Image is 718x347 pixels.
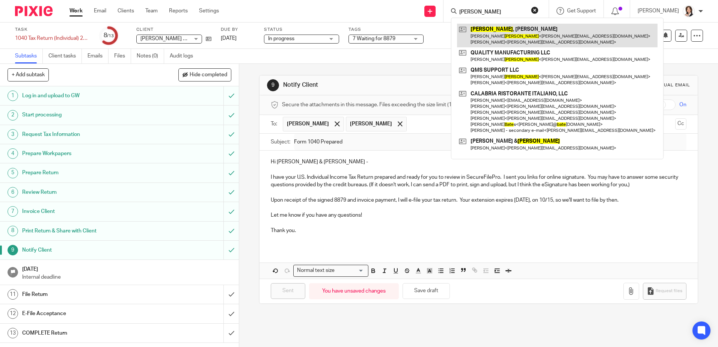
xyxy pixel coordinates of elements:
label: Tags [348,27,424,33]
div: 2 [8,110,18,121]
button: Cc [675,118,686,130]
a: Reports [169,7,188,15]
a: Client tasks [48,49,82,63]
input: Search for option [337,267,364,275]
div: 1 [8,91,18,101]
a: Clients [118,7,134,15]
h1: Request Tax Information [22,129,151,140]
h1: Log in and upload to GW [22,90,151,101]
div: 11 [8,289,18,300]
input: Sent [271,283,305,299]
p: [PERSON_NAME] [638,7,679,15]
h1: Review Return [22,187,151,198]
span: Get Support [567,8,596,14]
div: Search for option [293,265,368,276]
button: Save draft [403,283,450,299]
span: 7 Waiting for 8879 [353,36,395,41]
a: Team [145,7,158,15]
a: Subtasks [15,49,43,63]
h1: E-File Acceptance [22,308,151,319]
label: To: [271,120,279,128]
a: Notes (0) [137,49,164,63]
div: 9 [267,79,279,91]
h1: Start processing [22,109,151,121]
span: On [679,101,686,109]
span: [PERSON_NAME] [287,120,329,128]
label: Subject: [271,138,290,146]
div: 12 [8,308,18,319]
p: Upon receipt of the signed 8879 and invoice payment, I will e-file your tax return. Your extensio... [271,196,686,204]
h1: Print Return & Share with Client [22,225,151,237]
button: + Add subtask [8,68,49,81]
label: Task [15,27,90,33]
p: Internal deadline [22,273,232,281]
h1: Prepare Workpapers [22,148,151,159]
span: Normal text size [295,267,336,275]
div: 9 [8,245,18,255]
a: Files [114,49,131,63]
h1: Invoice Client [22,206,151,217]
div: 4 [8,148,18,159]
p: Let me know if you have any questions! [271,211,686,219]
span: [PERSON_NAME] & [PERSON_NAME] [140,36,229,41]
img: Pixie [15,6,53,16]
div: 13 [8,328,18,338]
div: 6 [8,187,18,198]
div: 8 [104,31,114,40]
span: Secure the attachments in this message. Files exceeding the size limit (10MB) will be secured aut... [282,101,533,109]
span: Request files [656,288,682,294]
h1: File Return [22,289,151,300]
button: Request files [643,283,686,300]
h1: COMPLETE Return [22,327,151,339]
button: Hide completed [178,68,231,81]
input: Search [459,9,526,16]
p: Thank you. [271,227,686,234]
span: In progress [268,36,294,41]
div: 7 [8,206,18,217]
label: Status [264,27,339,33]
h1: Notify Client [283,81,495,89]
button: Clear [531,6,538,14]
span: [DATE] [221,36,237,41]
label: Due by [221,27,255,33]
span: [PERSON_NAME] [350,120,392,128]
a: Email [94,7,106,15]
label: Client [136,27,211,33]
span: Hide completed [190,72,227,78]
small: /13 [107,34,114,38]
a: Audit logs [170,49,199,63]
h1: Notify Client [22,244,151,256]
div: 3 [8,129,18,140]
a: Settings [199,7,219,15]
div: 1040 Tax Return (Individual) 2024 [15,35,90,42]
p: I have your U.S. Individual Income Tax Return prepared and ready for you to review in SecureFileP... [271,173,686,189]
h1: Prepare Return [22,167,151,178]
div: You have unsaved changes [309,283,399,299]
div: 8 [8,226,18,236]
a: Work [69,7,83,15]
a: Emails [87,49,109,63]
img: BW%20Website%203%20-%20square.jpg [683,5,695,17]
p: Hi [PERSON_NAME] & [PERSON_NAME] - [271,158,686,166]
div: 5 [8,168,18,178]
h1: [DATE] [22,264,232,273]
div: Manual email [653,82,690,88]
